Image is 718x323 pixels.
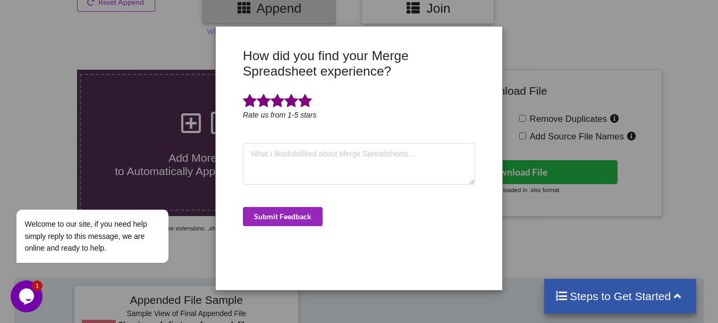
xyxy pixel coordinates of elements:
[11,113,202,275] iframe: chat widget
[11,280,45,312] iframe: chat widget
[243,111,317,119] i: Rate us from 1-5 stars
[243,48,475,79] h3: How did you find your Merge Spreadsheet experience?
[555,289,686,303] h4: Steps to Get Started
[243,207,323,226] button: Submit Feedback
